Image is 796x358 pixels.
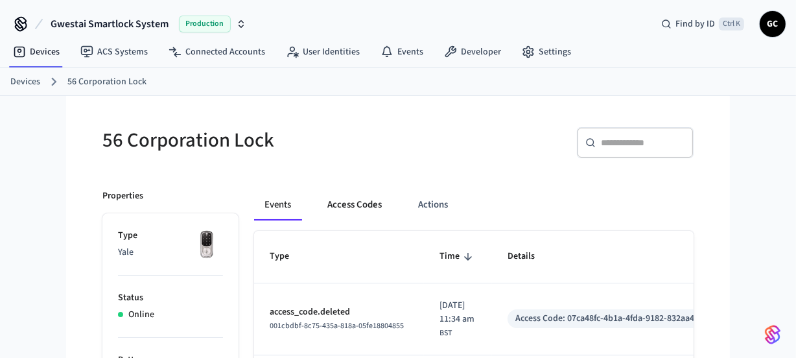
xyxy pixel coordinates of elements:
[408,189,458,221] button: Actions
[719,18,744,30] span: Ctrl K
[270,246,306,267] span: Type
[511,40,581,64] a: Settings
[765,324,780,345] img: SeamLogoGradient.69752ec5.svg
[439,328,452,339] span: BST
[439,299,476,326] span: [DATE] 11:34 am
[370,40,434,64] a: Events
[158,40,275,64] a: Connected Accounts
[102,189,143,203] p: Properties
[118,229,223,243] p: Type
[515,312,720,326] div: Access Code: 07ca48fc-4b1a-4fda-9182-832aa435fd22
[651,12,755,36] div: Find by IDCtrl K
[51,16,169,32] span: Gwestai Smartlock System
[70,40,158,64] a: ACS Systems
[439,246,476,267] span: Time
[760,11,786,37] button: GC
[191,229,223,261] img: Yale Assure Touchscreen Wifi Smart Lock, Satin Nickel, Front
[254,189,694,221] div: ant example
[270,305,408,319] p: access_code.deleted
[179,16,231,32] span: Production
[675,18,715,30] span: Find by ID
[761,12,784,36] span: GC
[434,40,511,64] a: Developer
[118,246,223,259] p: Yale
[508,246,552,267] span: Details
[270,320,404,331] span: 001cbdbf-8c75-435a-818a-05fe18804855
[128,308,154,322] p: Online
[275,40,370,64] a: User Identities
[439,299,476,339] div: Europe/London
[10,75,40,89] a: Devices
[317,189,392,221] button: Access Codes
[3,40,70,64] a: Devices
[118,291,223,305] p: Status
[254,189,301,221] button: Events
[102,127,390,154] h5: 56 Corporation Lock
[67,75,146,89] a: 56 Corporation Lock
